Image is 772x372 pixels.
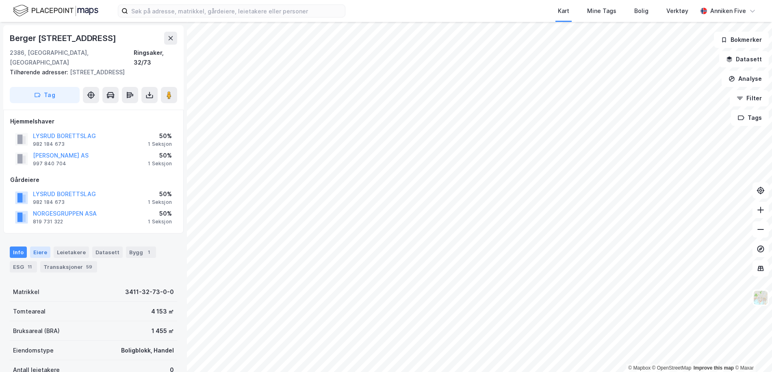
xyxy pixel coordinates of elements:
[148,141,172,147] div: 1 Seksjon
[148,218,172,225] div: 1 Seksjon
[134,48,177,67] div: Ringsaker, 32/73
[26,263,34,271] div: 11
[13,4,98,18] img: logo.f888ab2527a4732fd821a326f86c7f29.svg
[13,307,46,316] div: Tomteareal
[33,199,65,205] div: 982 184 673
[128,5,345,17] input: Søk på adresse, matrikkel, gårdeiere, leietakere eller personer
[121,346,174,355] div: Boligblokk, Handel
[148,209,172,218] div: 50%
[54,247,89,258] div: Leietakere
[30,247,50,258] div: Eiere
[85,263,94,271] div: 59
[731,333,772,372] div: Kontrollprogram for chat
[10,87,80,103] button: Tag
[10,117,177,126] div: Hjemmelshaver
[148,199,172,205] div: 1 Seksjon
[731,110,769,126] button: Tags
[10,261,37,273] div: ESG
[666,6,688,16] div: Verktøy
[10,32,117,45] div: Berger [STREET_ADDRESS]
[719,51,769,67] button: Datasett
[33,160,66,167] div: 997 840 704
[694,365,734,371] a: Improve this map
[10,247,27,258] div: Info
[145,248,153,256] div: 1
[10,69,70,76] span: Tilhørende adresser:
[148,189,172,199] div: 50%
[10,67,171,77] div: [STREET_ADDRESS]
[558,6,569,16] div: Kart
[148,151,172,160] div: 50%
[628,365,651,371] a: Mapbox
[126,247,156,258] div: Bygg
[33,218,63,225] div: 819 731 322
[710,6,746,16] div: Anniken Five
[151,307,174,316] div: 4 153 ㎡
[634,6,648,16] div: Bolig
[730,90,769,106] button: Filter
[152,326,174,336] div: 1 455 ㎡
[10,175,177,185] div: Gårdeiere
[125,287,174,297] div: 3411-32-73-0-0
[148,160,172,167] div: 1 Seksjon
[714,32,769,48] button: Bokmerker
[33,141,65,147] div: 982 184 673
[92,247,123,258] div: Datasett
[731,333,772,372] iframe: Chat Widget
[587,6,616,16] div: Mine Tags
[722,71,769,87] button: Analyse
[148,131,172,141] div: 50%
[753,290,768,305] img: Z
[13,326,60,336] div: Bruksareal (BRA)
[652,365,692,371] a: OpenStreetMap
[13,287,39,297] div: Matrikkel
[40,261,97,273] div: Transaksjoner
[10,48,134,67] div: 2386, [GEOGRAPHIC_DATA], [GEOGRAPHIC_DATA]
[13,346,54,355] div: Eiendomstype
